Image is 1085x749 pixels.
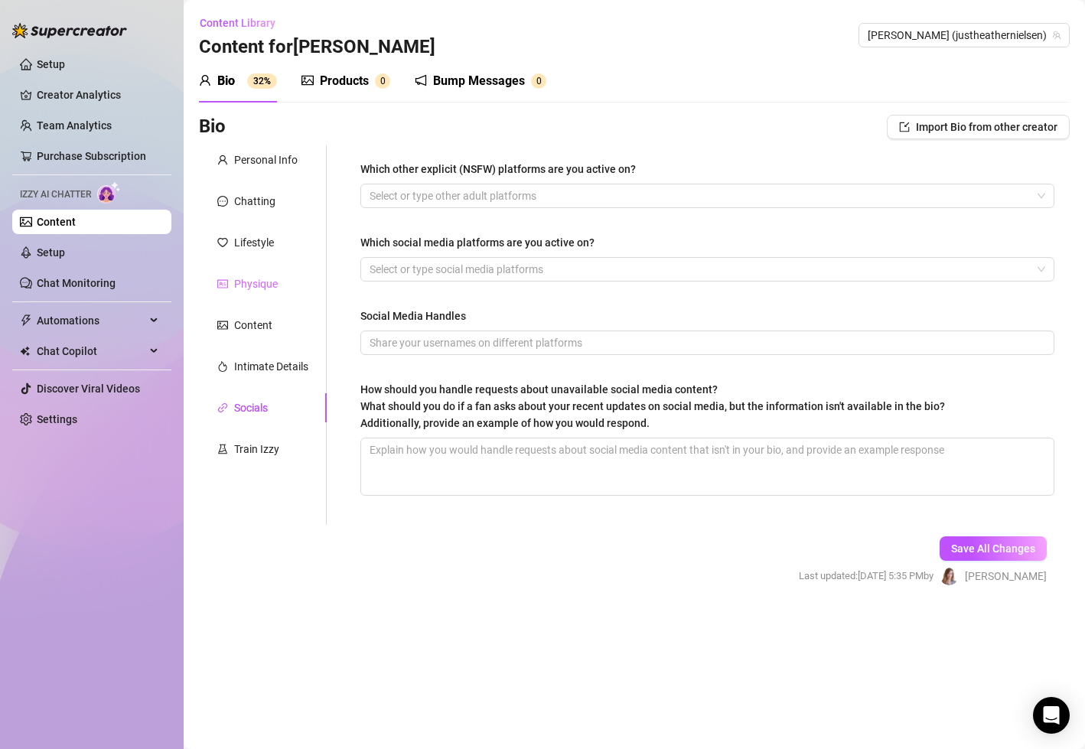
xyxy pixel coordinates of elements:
[37,246,65,259] a: Setup
[20,187,91,202] span: Izzy AI Chatter
[433,72,525,90] div: Bump Messages
[37,150,146,162] a: Purchase Subscription
[217,320,228,331] span: picture
[37,383,140,395] a: Discover Viral Videos
[887,115,1070,139] button: Import Bio from other creator
[415,74,427,86] span: notification
[199,11,288,35] button: Content Library
[868,24,1061,47] span: Heather (justheathernielsen)
[97,181,121,204] img: AI Chatter
[360,234,605,251] label: Which social media platforms are you active on?
[360,234,595,251] div: Which social media platforms are you active on?
[234,317,272,334] div: Content
[531,73,546,89] sup: 0
[370,260,373,278] input: Which social media platforms are you active on?
[217,444,228,454] span: experiment
[20,314,32,327] span: thunderbolt
[37,216,76,228] a: Content
[370,334,1042,351] input: Social Media Handles
[301,74,314,86] span: picture
[370,187,373,205] input: Which other explicit (NSFW) platforms are you active on?
[37,308,145,333] span: Automations
[360,400,945,429] span: What should you do if a fan asks about your recent updates on social media, but the information i...
[217,72,235,90] div: Bio
[217,196,228,207] span: message
[320,72,369,90] div: Products
[234,358,308,375] div: Intimate Details
[360,161,647,177] label: Which other explicit (NSFW) platforms are you active on?
[37,58,65,70] a: Setup
[247,73,277,89] sup: 32%
[899,122,910,132] span: import
[234,234,274,251] div: Lifestyle
[234,441,279,458] div: Train Izzy
[360,383,945,429] span: How should you handle requests about unavailable social media content?
[965,568,1047,585] span: [PERSON_NAME]
[217,278,228,289] span: idcard
[234,151,298,168] div: Personal Info
[951,542,1035,555] span: Save All Changes
[37,413,77,425] a: Settings
[940,568,958,585] img: Heather Nielsen
[940,536,1047,561] button: Save All Changes
[799,568,933,584] span: Last updated: [DATE] 5:35 PM by
[37,83,159,107] a: Creator Analytics
[234,193,275,210] div: Chatting
[199,115,226,139] h3: Bio
[217,237,228,248] span: heart
[200,17,275,29] span: Content Library
[37,277,116,289] a: Chat Monitoring
[217,402,228,413] span: link
[360,161,636,177] div: Which other explicit (NSFW) platforms are you active on?
[234,399,268,416] div: Socials
[1033,697,1070,734] div: Open Intercom Messenger
[217,155,228,165] span: user
[199,74,211,86] span: user
[1052,31,1061,40] span: team
[20,346,30,357] img: Chat Copilot
[12,23,127,38] img: logo-BBDzfeDw.svg
[360,308,466,324] div: Social Media Handles
[375,73,390,89] sup: 0
[199,35,435,60] h3: Content for [PERSON_NAME]
[217,361,228,372] span: fire
[37,339,145,363] span: Chat Copilot
[916,121,1057,133] span: Import Bio from other creator
[360,308,477,324] label: Social Media Handles
[37,119,112,132] a: Team Analytics
[234,275,278,292] div: Physique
